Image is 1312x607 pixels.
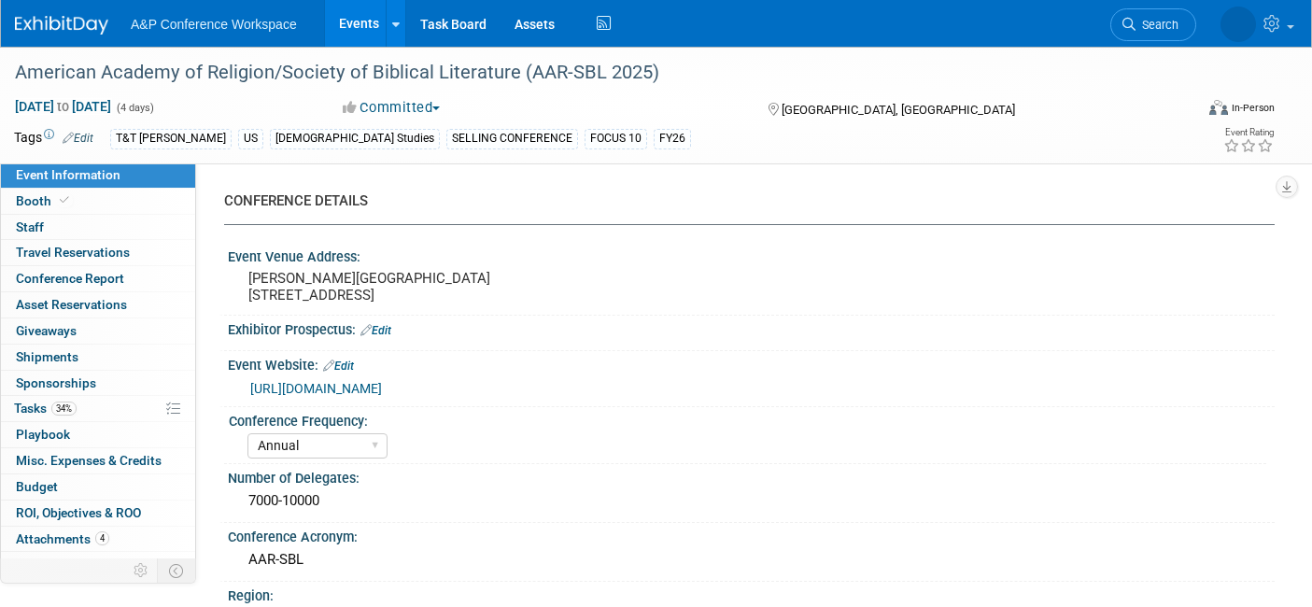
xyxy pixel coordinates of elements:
[16,427,70,442] span: Playbook
[323,360,354,373] a: Edit
[1209,100,1228,115] img: Format-Inperson.png
[248,270,643,303] pre: [PERSON_NAME][GEOGRAPHIC_DATA] [STREET_ADDRESS]
[16,297,127,312] span: Asset Reservations
[16,219,44,234] span: Staff
[158,558,196,583] td: Toggle Event Tabs
[654,129,691,148] div: FY26
[14,98,112,115] span: [DATE] [DATE]
[238,129,263,148] div: US
[1223,128,1274,137] div: Event Rating
[1,448,195,473] a: Misc. Expenses & Credits
[1,266,195,291] a: Conference Report
[125,558,158,583] td: Personalize Event Tab Strip
[228,464,1275,487] div: Number of Delegates:
[228,351,1275,375] div: Event Website:
[585,129,647,148] div: FOCUS 10
[1,474,195,500] a: Budget
[14,401,77,416] span: Tasks
[16,167,120,182] span: Event Information
[360,324,391,337] a: Edit
[60,195,69,205] i: Booth reservation complete
[1,527,195,552] a: Attachments4
[250,381,382,396] a: [URL][DOMAIN_NAME]
[1,318,195,344] a: Giveaways
[8,56,1167,90] div: American Academy of Religion/Society of Biblical Literature (AAR-SBL 2025)
[1,422,195,447] a: Playbook
[12,557,42,572] span: more
[16,375,96,390] span: Sponsorships
[16,479,58,494] span: Budget
[131,17,297,32] span: A&P Conference Workspace
[1,215,195,240] a: Staff
[1,371,195,396] a: Sponsorships
[1136,18,1178,32] span: Search
[14,128,93,149] td: Tags
[1,396,195,421] a: Tasks34%
[782,103,1015,117] span: [GEOGRAPHIC_DATA], [GEOGRAPHIC_DATA]
[1220,7,1256,42] img: Anne Weston
[228,243,1275,266] div: Event Venue Address:
[1,345,195,370] a: Shipments
[228,582,1275,605] div: Region:
[224,191,1261,211] div: CONFERENCE DETAILS
[242,545,1261,574] div: AAR-SBL
[95,531,109,545] span: 4
[16,193,73,208] span: Booth
[1,162,195,188] a: Event Information
[1,552,195,577] a: more
[270,129,440,148] div: [DEMOGRAPHIC_DATA] Studies
[110,129,232,148] div: T&T [PERSON_NAME]
[1,240,195,265] a: Travel Reservations
[16,271,124,286] span: Conference Report
[229,407,1266,431] div: Conference Frequency:
[16,531,109,546] span: Attachments
[228,316,1275,340] div: Exhibitor Prospectus:
[1,501,195,526] a: ROI, Objectives & ROO
[16,323,77,338] span: Giveaways
[16,349,78,364] span: Shipments
[63,132,93,145] a: Edit
[1110,8,1196,41] a: Search
[1,292,195,318] a: Asset Reservations
[51,402,77,416] span: 34%
[115,102,154,114] span: (4 days)
[228,523,1275,546] div: Conference Acronym:
[336,98,447,118] button: Committed
[242,487,1261,515] div: 7000-10000
[16,453,162,468] span: Misc. Expenses & Credits
[15,16,108,35] img: ExhibitDay
[446,129,578,148] div: SELLING CONFERENCE
[16,245,130,260] span: Travel Reservations
[1231,101,1275,115] div: In-Person
[54,99,72,114] span: to
[1,189,195,214] a: Booth
[1088,97,1275,125] div: Event Format
[16,505,141,520] span: ROI, Objectives & ROO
